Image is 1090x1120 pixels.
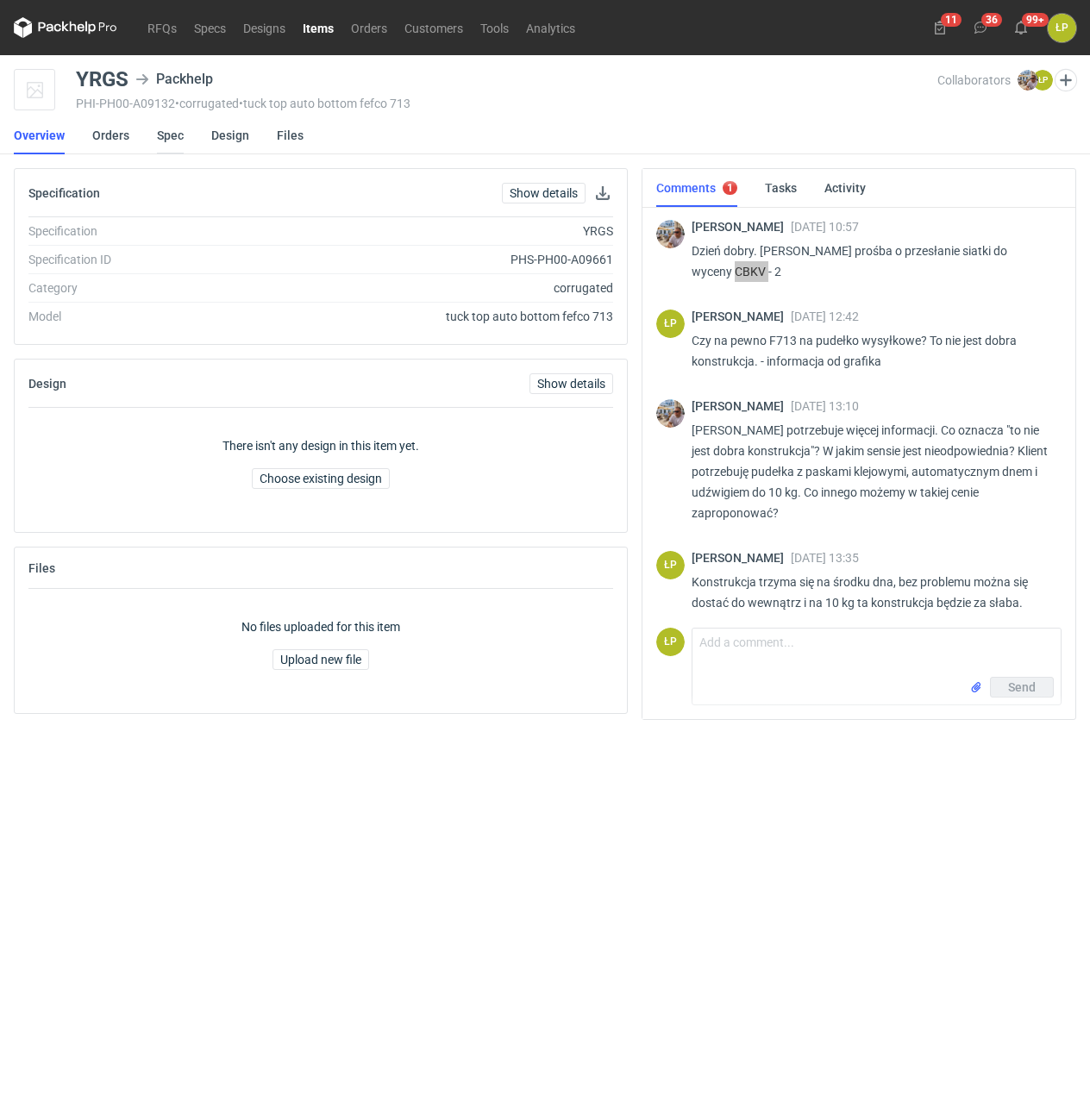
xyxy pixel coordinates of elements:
span: Collaborators [937,73,1011,87]
div: Packhelp [135,69,213,90]
button: ŁP [1048,14,1076,42]
span: Send [1008,681,1036,693]
a: Activity [824,169,866,207]
div: Łukasz Postawa [656,310,685,338]
span: Choose existing design [260,472,382,485]
div: Model [28,308,262,325]
figcaption: ŁP [656,310,685,338]
span: [PERSON_NAME] [692,310,791,323]
span: Upload new file [280,654,361,666]
div: Category [28,279,262,297]
p: Konstrukcja trzyma się na środku dna, bez problemu można się dostać do wewnątrz i na 10 kg ta kon... [692,572,1048,613]
div: Specification ID [28,251,262,268]
a: Tools [472,17,517,38]
button: 99+ [1007,14,1035,41]
a: Files [277,116,304,154]
figcaption: ŁP [1032,70,1053,91]
a: Show details [529,373,613,394]
a: RFQs [139,17,185,38]
span: [DATE] 10:57 [791,220,859,234]
p: No files uploaded for this item [241,618,400,635]
a: Design [211,116,249,154]
figcaption: ŁP [656,551,685,579]
p: Dzień dobry. [PERSON_NAME] prośba o przesłanie siatki do wyceny CBKV - 2 [692,241,1048,282]
a: Customers [396,17,472,38]
button: Edit collaborators [1055,69,1077,91]
button: Download specification [592,183,613,203]
span: [PERSON_NAME] [692,220,791,234]
div: Łukasz Postawa [656,551,685,579]
h2: Files [28,561,55,575]
div: PHS-PH00-A09661 [262,251,613,268]
div: tuck top auto bottom fefco 713 [262,308,613,325]
button: Upload new file [272,649,369,670]
p: There isn't any design in this item yet. [222,437,419,454]
div: Łukasz Postawa [656,628,685,656]
span: • tuck top auto bottom fefco 713 [239,97,410,110]
a: Specs [185,17,235,38]
span: [DATE] 13:10 [791,399,859,413]
p: Czy na pewno F713 na pudełko wysyłkowe? To nie jest dobra konstrukcja. - informacja od grafika [692,330,1048,372]
div: 1 [727,182,733,194]
span: [DATE] 13:35 [791,551,859,565]
a: Designs [235,17,294,38]
a: Spec [157,116,184,154]
button: 36 [967,14,994,41]
span: [PERSON_NAME] [692,399,791,413]
div: YRGS [76,69,128,90]
button: 11 [926,14,954,41]
img: Michał Palasek [656,220,685,248]
div: Specification [28,222,262,240]
a: Analytics [517,17,584,38]
a: Comments1 [656,169,737,207]
img: Michał Palasek [656,399,685,428]
a: Overview [14,116,65,154]
h2: Specification [28,186,100,200]
img: Michał Palasek [1018,70,1038,91]
button: Send [990,677,1054,698]
span: [DATE] 12:42 [791,310,859,323]
span: • corrugated [175,97,239,110]
button: Choose existing design [252,468,390,489]
a: Tasks [765,169,797,207]
a: Orders [342,17,396,38]
svg: Packhelp Pro [14,17,117,38]
div: Łukasz Postawa [1048,14,1076,42]
div: corrugated [262,279,613,297]
div: YRGS [262,222,613,240]
div: PHI-PH00-A09132 [76,97,937,110]
span: [PERSON_NAME] [692,551,791,565]
a: Show details [502,183,586,203]
a: Items [294,17,342,38]
a: Orders [92,116,129,154]
p: [PERSON_NAME] potrzebuje więcej informacji. Co oznacza "to nie jest dobra konstrukcja"? W jakim s... [692,420,1048,523]
figcaption: ŁP [656,628,685,656]
h2: Design [28,377,66,391]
